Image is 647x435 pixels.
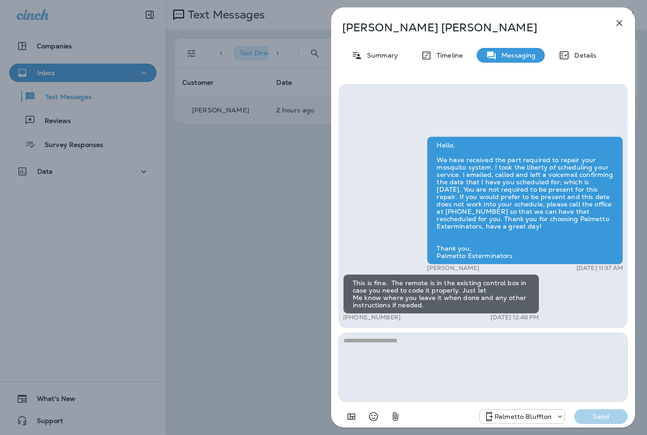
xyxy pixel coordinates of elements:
p: [PERSON_NAME] [PERSON_NAME] [342,21,594,34]
p: [PERSON_NAME] [427,265,479,272]
p: [DATE] 12:48 PM [490,314,539,321]
p: Details [570,52,596,59]
button: Select an emoji [364,407,383,426]
p: Timeline [432,52,463,59]
p: [PHONE_NUMBER] [343,314,401,321]
div: Hello, We have received the part required to repair your mosquito system. I took the liberty of s... [427,136,623,265]
p: Palmetto Bluffton [495,413,552,420]
button: Add in a premade template [342,407,361,426]
p: Messaging [497,52,536,59]
div: This is fine. The remote is in the existing control box in case you need to code it properly. Jus... [343,274,539,314]
div: +1 (843) 604-3631 [480,411,565,422]
p: [DATE] 11:37 AM [577,265,623,272]
p: Summary [362,52,398,59]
